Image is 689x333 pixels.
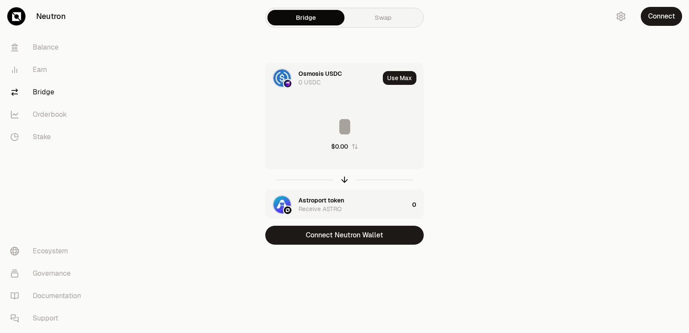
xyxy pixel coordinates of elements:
button: Connect [641,7,682,26]
img: Osmosis Logo [284,80,292,87]
button: ASTRO LogoNeutron LogoAstroport tokenReceive ASTRO0 [266,190,423,219]
div: $0.00 [331,142,348,151]
div: ASTRO LogoNeutron LogoAstroport tokenReceive ASTRO [266,190,409,219]
a: Governance [3,262,93,285]
div: Receive ASTRO [298,205,341,213]
a: Bridge [267,10,344,25]
a: Balance [3,36,93,59]
button: Connect Neutron Wallet [265,226,424,245]
a: Swap [344,10,422,25]
img: USDC Logo [273,69,291,87]
button: $0.00 [331,142,358,151]
img: Neutron Logo [284,206,292,214]
a: Stake [3,126,93,148]
div: Astroport token [298,196,344,205]
div: USDC LogoOsmosis LogoOsmosis USDC0 USDC [266,63,379,93]
a: Bridge [3,81,93,103]
div: Osmosis USDC [298,69,342,78]
a: Orderbook [3,103,93,126]
a: Earn [3,59,93,81]
div: 0 [412,190,423,219]
button: Use Max [383,71,416,85]
img: ASTRO Logo [273,196,291,213]
a: Support [3,307,93,330]
a: Documentation [3,285,93,307]
div: 0 USDC [298,78,321,87]
a: Ecosystem [3,240,93,262]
